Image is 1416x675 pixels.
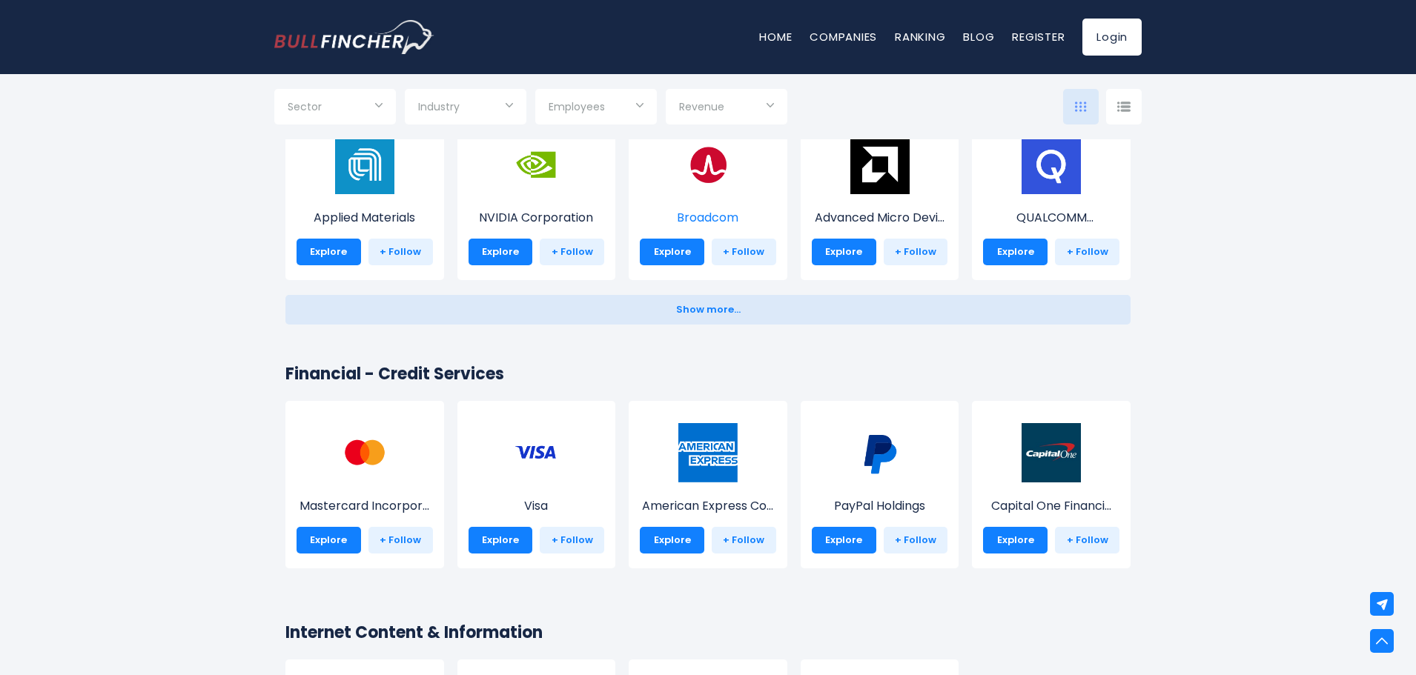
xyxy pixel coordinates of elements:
a: + Follow [540,527,604,553]
a: + Follow [368,527,433,553]
img: PYPL.png [850,423,910,482]
a: Home [759,29,792,44]
img: AXP.png [678,423,738,482]
a: Register [1012,29,1065,44]
a: PayPal Holdings [812,450,948,515]
a: Advanced Micro Devi... [812,162,948,227]
input: Selection [679,95,774,122]
a: Mastercard Incorpor... [297,450,433,515]
img: AMD.png [850,135,910,194]
span: Sector [288,100,322,113]
a: Explore [469,239,533,265]
a: Explore [812,239,876,265]
input: Selection [288,95,383,122]
a: Explore [983,527,1048,553]
a: Explore [640,239,704,265]
span: Employees [549,100,605,113]
span: Industry [418,100,460,113]
a: American Express Co... [640,450,776,515]
p: Visa [469,497,605,515]
a: + Follow [884,239,948,265]
p: Mastercard Incorporated [297,497,433,515]
a: Login [1082,19,1142,56]
img: QCOM.png [1022,135,1081,194]
a: Explore [640,527,704,553]
a: Visa [469,450,605,515]
a: Explore [297,239,361,265]
img: AVGO.png [678,135,738,194]
a: + Follow [884,527,948,553]
a: Explore [812,527,876,553]
a: Capital One Financi... [983,450,1119,515]
h2: Internet Content & Information [285,620,1131,645]
a: QUALCOMM Incorporat... [983,162,1119,227]
a: Explore [469,527,533,553]
a: Applied Materials [297,162,433,227]
p: QUALCOMM Incorporated [983,209,1119,227]
a: Explore [297,527,361,553]
img: COF.png [1022,423,1081,482]
a: Go to homepage [274,20,434,54]
input: Selection [549,95,644,122]
span: Revenue [679,100,724,113]
a: + Follow [1055,239,1119,265]
p: Advanced Micro Devices [812,209,948,227]
img: MA.png [335,423,394,482]
a: + Follow [368,239,433,265]
a: NVIDIA Corporation [469,162,605,227]
a: + Follow [712,527,776,553]
p: Capital One Financial Corporation [983,497,1119,515]
a: Blog [963,29,994,44]
input: Selection [418,95,513,122]
a: + Follow [712,239,776,265]
h2: Financial - Credit Services [285,362,1131,386]
p: NVIDIA Corporation [469,209,605,227]
a: Ranking [895,29,945,44]
p: Applied Materials [297,209,433,227]
a: + Follow [1055,527,1119,553]
p: Broadcom [640,209,776,227]
span: Show more... [676,305,741,316]
button: Show more... [285,295,1131,325]
img: V.png [506,423,566,482]
p: American Express Company [640,497,776,515]
img: Bullfincher logo [274,20,434,54]
img: NVDA.png [506,135,566,194]
img: icon-comp-grid.svg [1075,102,1087,112]
img: AMAT.png [335,135,394,194]
a: Explore [983,239,1048,265]
a: Broadcom [640,162,776,227]
img: icon-comp-list-view.svg [1117,102,1131,112]
p: PayPal Holdings [812,497,948,515]
a: + Follow [540,239,604,265]
a: Companies [810,29,877,44]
